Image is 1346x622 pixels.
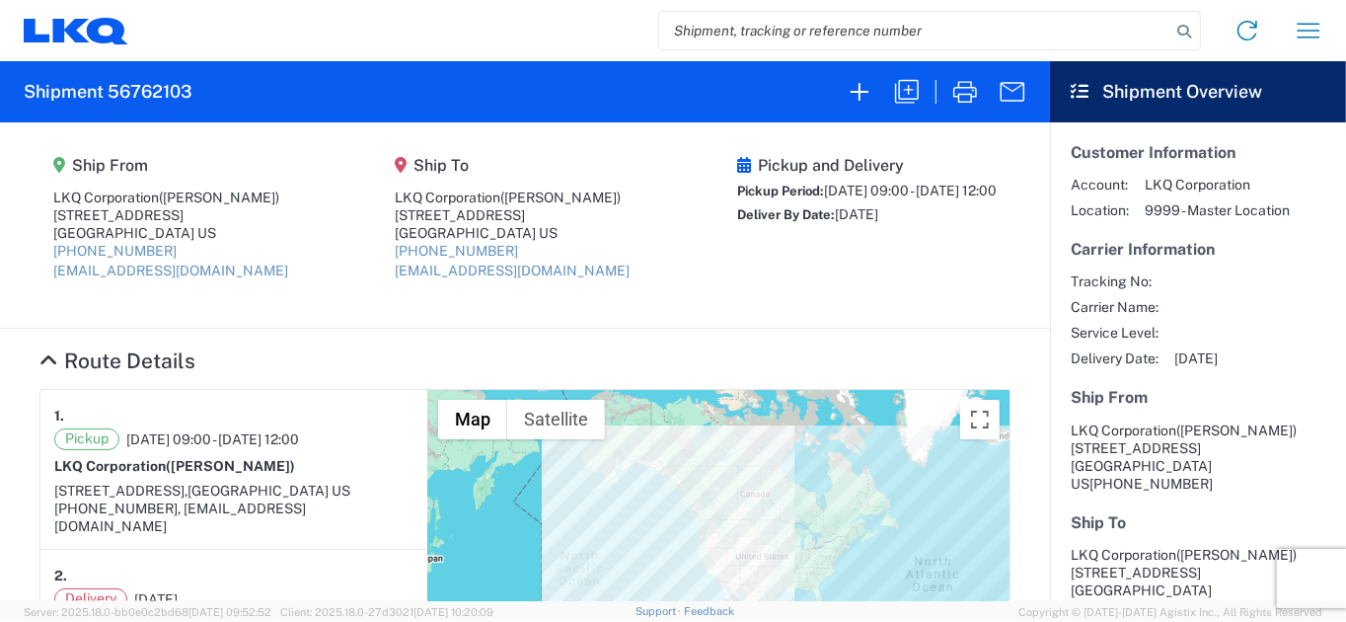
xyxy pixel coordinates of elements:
[501,190,622,205] span: ([PERSON_NAME])
[54,404,64,428] strong: 1.
[1071,298,1159,316] span: Carrier Name:
[54,588,127,610] span: Delivery
[188,606,271,618] span: [DATE] 09:52:52
[659,12,1170,49] input: Shipment, tracking or reference number
[396,243,519,259] a: [PHONE_NUMBER]
[396,156,631,175] h5: Ship To
[1050,61,1346,122] header: Shipment Overview
[1089,600,1213,616] span: [PHONE_NUMBER]
[166,458,295,474] span: ([PERSON_NAME])
[438,400,507,439] button: Show street map
[1071,240,1325,259] h5: Carrier Information
[1071,201,1129,219] span: Location:
[396,189,631,206] div: LKQ Corporation
[1145,201,1290,219] span: 9999 - Master Location
[53,243,177,259] a: [PHONE_NUMBER]
[636,605,685,617] a: Support
[1071,324,1159,342] span: Service Level:
[39,349,195,373] a: Hide Details
[396,224,631,242] div: [GEOGRAPHIC_DATA] US
[53,224,288,242] div: [GEOGRAPHIC_DATA] US
[1071,423,1176,438] span: LKQ Corporation
[1071,272,1159,290] span: Tracking No:
[1071,350,1159,367] span: Delivery Date:
[53,206,288,224] div: [STREET_ADDRESS]
[54,564,67,588] strong: 2.
[1174,350,1218,367] span: [DATE]
[54,458,295,474] strong: LKQ Corporation
[824,183,997,198] span: [DATE] 09:00 - [DATE] 12:00
[54,428,119,450] span: Pickup
[737,184,824,198] span: Pickup Period:
[54,483,187,499] span: [STREET_ADDRESS],
[737,156,997,175] h5: Pickup and Delivery
[159,190,279,205] span: ([PERSON_NAME])
[1071,547,1297,581] span: LKQ Corporation [STREET_ADDRESS]
[737,207,835,222] span: Deliver By Date:
[1071,176,1129,194] span: Account:
[396,206,631,224] div: [STREET_ADDRESS]
[960,400,1000,439] button: Toggle fullscreen view
[1071,422,1325,493] address: [GEOGRAPHIC_DATA] US
[835,206,878,222] span: [DATE]
[126,430,299,448] span: [DATE] 09:00 - [DATE] 12:00
[1071,440,1201,456] span: [STREET_ADDRESS]
[1176,423,1297,438] span: ([PERSON_NAME])
[1018,603,1322,621] span: Copyright © [DATE]-[DATE] Agistix Inc., All Rights Reserved
[396,263,631,278] a: [EMAIL_ADDRESS][DOMAIN_NAME]
[684,605,734,617] a: Feedback
[413,606,493,618] span: [DATE] 10:20:09
[53,189,288,206] div: LKQ Corporation
[1071,513,1325,532] h5: Ship To
[1145,176,1290,194] span: LKQ Corporation
[53,156,288,175] h5: Ship From
[1071,546,1325,617] address: [GEOGRAPHIC_DATA] US
[1071,388,1325,407] h5: Ship From
[53,263,288,278] a: [EMAIL_ADDRESS][DOMAIN_NAME]
[24,80,192,104] h2: Shipment 56762103
[187,483,350,499] span: [GEOGRAPHIC_DATA] US
[24,606,271,618] span: Server: 2025.18.0-bb0e0c2bd68
[1071,143,1325,162] h5: Customer Information
[134,590,178,608] span: [DATE]
[1089,476,1213,492] span: [PHONE_NUMBER]
[280,606,493,618] span: Client: 2025.18.0-27d3021
[1176,547,1297,563] span: ([PERSON_NAME])
[54,500,414,535] div: [PHONE_NUMBER], [EMAIL_ADDRESS][DOMAIN_NAME]
[507,400,605,439] button: Show satellite imagery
